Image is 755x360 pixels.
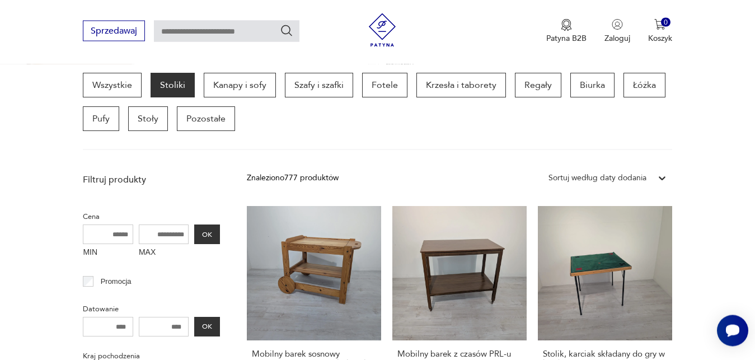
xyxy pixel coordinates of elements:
[623,73,665,98] a: Łóżka
[546,19,587,44] a: Ikona medaluPatyna B2B
[365,13,399,47] img: Patyna - sklep z meblami i dekoracjami vintage
[604,19,630,44] button: Zaloguj
[546,33,587,44] p: Patyna B2B
[247,172,339,185] div: Znaleziono 777 produktów
[612,19,623,30] img: Ikonka użytkownika
[280,24,293,38] button: Szukaj
[83,28,145,36] a: Sprzedawaj
[83,303,220,316] p: Datowanie
[717,315,748,347] iframe: Smartsupp widget button
[128,107,168,132] a: Stoły
[151,73,195,98] a: Stoliki
[416,73,506,98] a: Krzesła i taborety
[397,350,522,359] h3: Mobilny barek z czasów PRL-u
[83,73,142,98] a: Wszystkie
[648,33,672,44] p: Koszyk
[194,317,220,337] button: OK
[604,33,630,44] p: Zaloguj
[515,73,561,98] a: Regały
[561,19,572,31] img: Ikona medalu
[548,172,646,185] div: Sortuj według daty dodania
[546,19,587,44] button: Patyna B2B
[83,174,220,186] p: Filtruj produkty
[204,73,276,98] a: Kanapy i sofy
[83,107,119,132] a: Pufy
[285,73,353,98] a: Szafy i szafki
[177,107,235,132] a: Pozostałe
[648,19,672,44] button: 0Koszyk
[362,73,407,98] a: Fotele
[83,211,220,223] p: Cena
[83,245,133,263] label: MIN
[194,225,220,245] button: OK
[139,245,189,263] label: MAX
[570,73,615,98] a: Biurka
[83,21,145,41] button: Sprzedawaj
[661,18,670,27] div: 0
[654,19,665,30] img: Ikona koszyka
[101,276,132,288] p: Promocja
